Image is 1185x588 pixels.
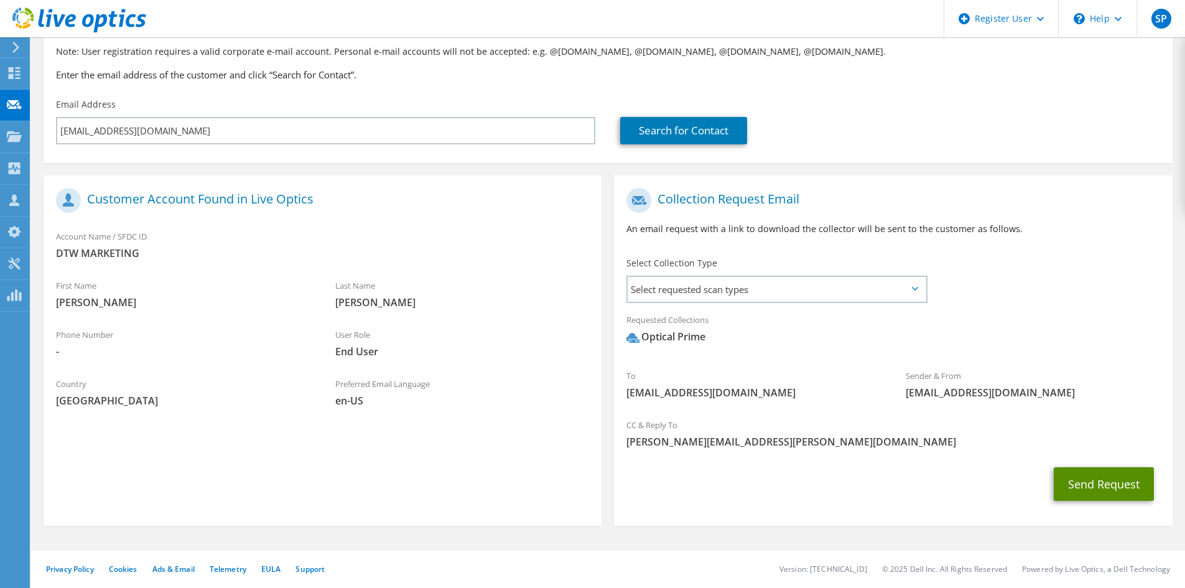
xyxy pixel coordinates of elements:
li: Version: [TECHNICAL_ID] [779,564,867,574]
li: Powered by Live Optics, a Dell Technology [1022,564,1170,574]
a: Support [295,564,325,574]
label: Select Collection Type [626,257,717,269]
li: © 2025 Dell Inc. All Rights Reserved [882,564,1007,574]
span: DTW MARKETING [56,246,589,260]
span: [PERSON_NAME][EMAIL_ADDRESS][PERSON_NAME][DOMAIN_NAME] [626,435,1159,449]
a: Search for Contact [620,117,747,144]
h1: Customer Account Found in Live Optics [56,188,583,213]
div: User Role [323,322,602,365]
label: Email Address [56,98,116,111]
div: CC & Reply To [614,412,1172,455]
span: en-US [335,394,590,408]
a: Telemetry [210,564,246,574]
div: Requested Collections [614,307,1172,357]
p: An email request with a link to download the collector will be sent to the customer as follows. [626,222,1159,236]
div: Optical Prime [626,330,705,344]
div: To [614,363,893,406]
span: - [56,345,310,358]
a: Cookies [109,564,137,574]
div: Account Name / SFDC ID [44,223,602,266]
svg: \n [1074,13,1085,24]
div: Sender & From [893,363,1173,406]
p: Note: User registration requires a valid corporate e-mail account. Personal e-mail accounts will ... [56,45,1160,58]
a: Ads & Email [152,564,195,574]
a: Privacy Policy [46,564,94,574]
span: End User [335,345,590,358]
div: Last Name [323,273,602,315]
h3: Enter the email address of the customer and click “Search for Contact”. [56,68,1160,82]
span: [GEOGRAPHIC_DATA] [56,394,310,408]
div: Country [44,371,323,414]
span: Select requested scan types [628,277,926,302]
span: [EMAIL_ADDRESS][DOMAIN_NAME] [906,386,1160,399]
div: Preferred Email Language [323,371,602,414]
a: EULA [261,564,281,574]
h1: Collection Request Email [626,188,1153,213]
button: Send Request [1054,467,1154,501]
span: SP [1151,9,1171,29]
span: [PERSON_NAME] [335,296,590,309]
div: Phone Number [44,322,323,365]
span: [EMAIL_ADDRESS][DOMAIN_NAME] [626,386,881,399]
span: [PERSON_NAME] [56,296,310,309]
div: First Name [44,273,323,315]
